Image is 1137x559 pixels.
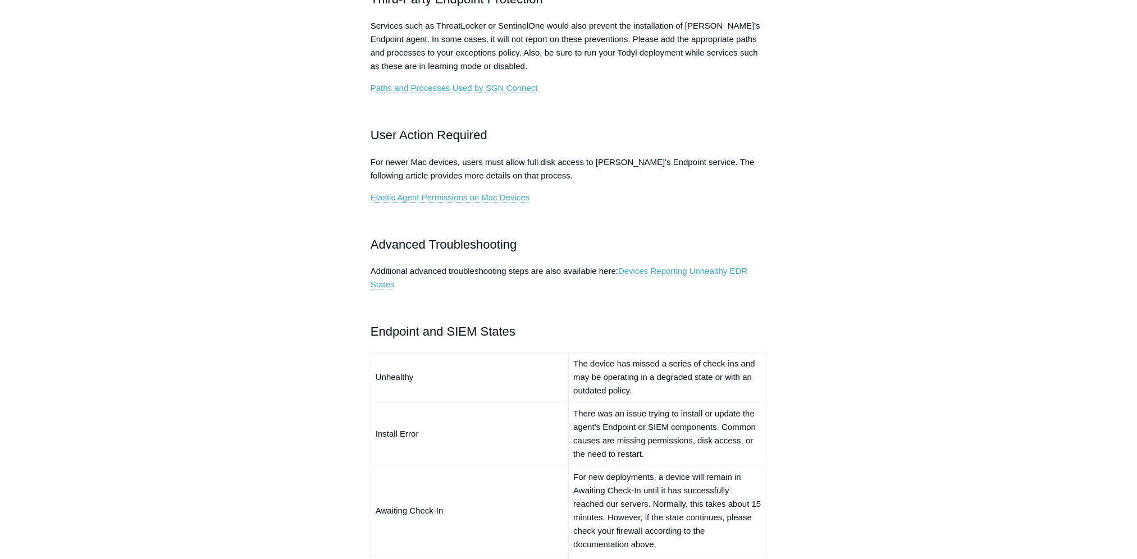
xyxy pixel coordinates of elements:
td: There was an issue trying to install or update the agent's Endpoint or SIEM components. Common ca... [568,402,766,465]
p: Services such as ThreatLocker or SentinelOne would also prevent the installation of [PERSON_NAME]... [371,19,767,73]
td: For new deployments, a device will remain in Awaiting Check-In until it has successfully reached ... [568,465,766,556]
p: Additional advanced troubleshooting steps are also available here: [371,264,767,291]
td: The device has missed a series of check-ins and may be operating in a degraded state or with an o... [568,352,766,402]
td: Unhealthy [371,352,568,402]
a: Elastic Agent Permissions on Mac Devices [371,193,529,203]
h2: User Action Required [371,125,767,145]
p: For newer Mac devices, users must allow full disk access to [PERSON_NAME]'s Endpoint service. The... [371,155,767,182]
h2: Endpoint and SIEM States [371,322,767,341]
td: Install Error [371,402,568,465]
td: Awaiting Check-In [371,465,568,556]
a: Paths and Processes Used by SGN Connect [371,83,538,93]
h2: Advanced Troubleshooting [371,235,767,254]
a: Devices Reporting Unhealthy EDR States [371,266,747,290]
